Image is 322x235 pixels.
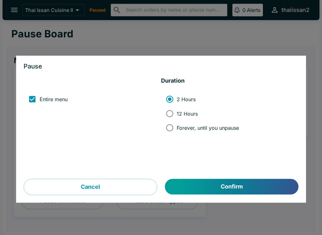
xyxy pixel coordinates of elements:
span: 2 Hours [177,96,196,102]
button: Confirm [165,179,298,195]
h5: ‏ [24,77,161,85]
span: 12 Hours [177,111,198,117]
button: Cancel [24,179,157,195]
span: Entire menu [40,96,68,102]
h5: Duration [161,77,298,85]
h3: Pause [24,63,298,70]
span: Forever, until you unpause [177,125,239,131]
